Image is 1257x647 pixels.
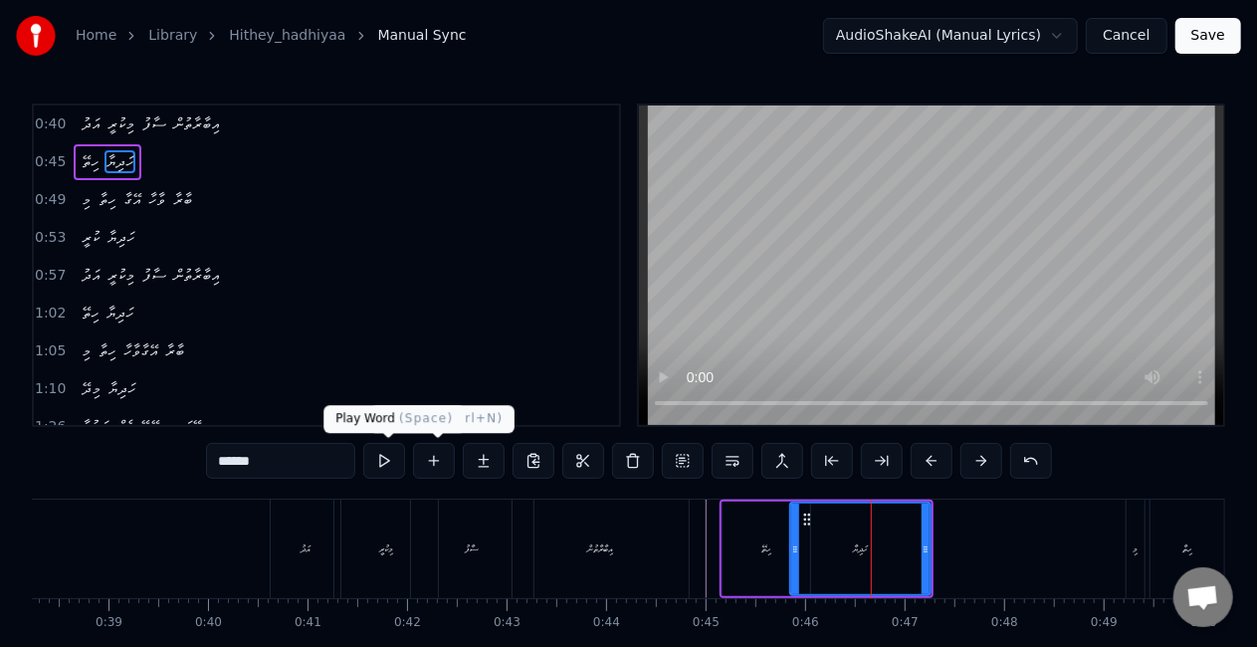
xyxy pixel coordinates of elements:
div: 0:47 [892,615,919,631]
span: ހަދިޔާ [105,226,136,249]
span: މި [80,339,93,362]
a: Hithey_hadhiyaa [229,26,345,46]
span: މިކުރީ [105,112,136,135]
div: ހިތޭ [761,541,771,556]
span: ސާފު [140,264,168,287]
a: Home [76,26,116,46]
span: 0:40 [35,114,66,134]
span: 0:57 [35,266,66,286]
div: 0:49 [1091,615,1118,631]
div: 0:44 [593,615,620,631]
div: Play Word [323,405,465,433]
span: ހަދިޔާ [105,150,135,173]
button: Cancel [1086,18,1166,54]
span: ( Space ) [399,411,453,425]
span: އޭގާ [121,188,142,211]
span: އެއް [115,415,134,438]
span: މިދޭ [80,377,103,400]
span: 1:02 [35,304,66,323]
span: ސާފު [140,112,168,135]
span: މި [80,188,93,211]
div: މިކުރީ [379,541,393,556]
span: ހަދިޔާ [106,377,137,400]
div: 0:45 [693,615,720,631]
span: Manual Sync [378,26,467,46]
span: އިބާރާތުން [172,112,221,135]
span: 0:49 [35,190,66,210]
span: ފަރުވާ [80,415,111,438]
a: Library [148,26,197,46]
span: ބޭހަކީ [174,415,203,438]
span: އަދު [80,264,102,287]
div: ހިތާ [1182,541,1192,556]
span: 1:10 [35,379,66,399]
div: 0:40 [195,615,222,631]
span: އަދު [80,112,102,135]
img: youka [16,16,56,56]
span: 1:05 [35,341,66,361]
span: އިބާރާތުން [172,264,221,287]
span: ބާރާ [171,188,194,211]
span: ހިތޭ [80,150,101,173]
span: ހިތާ [97,339,117,362]
nav: breadcrumb [76,26,467,46]
span: ( Ctrl+N ) [444,411,503,425]
div: 0:41 [295,615,321,631]
span: 1:26 [35,417,66,437]
span: ބާރާ [163,339,186,362]
div: 0:39 [96,615,122,631]
span: ހަދިޔާ [105,302,135,324]
span: 0:45 [35,152,66,172]
div: ސާފު [466,541,480,556]
span: ލިބޭނޭ [138,415,170,438]
span: މިކުރީ [105,264,136,287]
div: އަދު [301,541,311,556]
div: ހަދިޔާ [853,541,868,556]
div: 0:46 [792,615,819,631]
div: އިބާރާތުން [588,541,614,556]
span: 0:53 [35,228,66,248]
div: 0:48 [991,615,1018,631]
span: އޭގާވާހާ [121,339,159,362]
div: 0:43 [494,615,521,631]
span: ވާހާ [146,188,167,211]
span: ހިތޭ [80,302,101,324]
div: މި [1134,541,1139,556]
div: Open chat [1173,567,1233,627]
div: 0:42 [394,615,421,631]
button: Save [1175,18,1241,54]
span: ހިތާ [97,188,117,211]
span: ކުރީ [80,226,102,249]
